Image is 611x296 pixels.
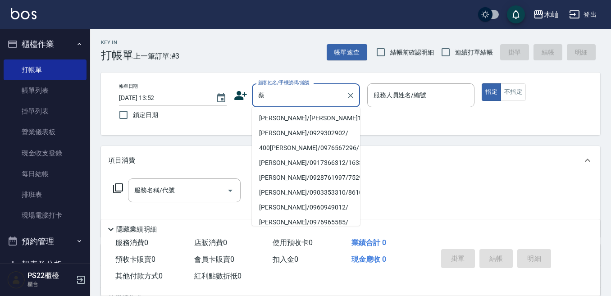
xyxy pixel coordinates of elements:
span: 結帳前確認明細 [390,48,434,57]
button: Choose date, selected date is 2025-08-12 [210,87,232,109]
span: 鎖定日期 [133,110,158,120]
span: 業績合計 0 [351,238,386,247]
button: 登出 [565,6,600,23]
a: 現金收支登錄 [4,143,87,164]
li: [PERSON_NAME]/0976965585/ [252,215,360,230]
img: Logo [11,8,36,19]
h5: PS22櫃檯 [27,271,73,280]
button: Clear [344,89,357,102]
a: 現場電腦打卡 [4,205,87,226]
button: Open [223,183,237,198]
button: 帳單速查 [327,44,367,61]
li: [PERSON_NAME]/0960949012/ [252,200,360,215]
button: 報表及分析 [4,253,87,276]
span: 扣入金 0 [273,255,298,264]
label: 帳單日期 [119,83,138,90]
button: 櫃檯作業 [4,32,87,56]
span: 預收卡販賣 0 [115,255,155,264]
button: 不指定 [501,83,526,101]
span: 其他付款方式 0 [115,272,163,280]
a: 營業儀表板 [4,122,87,142]
p: 隱藏業績明細 [116,225,157,234]
li: [PERSON_NAME]/0917366312/163381 [252,155,360,170]
h3: 打帳單 [101,49,133,62]
img: Person [7,271,25,289]
a: 掛單列表 [4,101,87,122]
span: 服務消費 0 [115,238,148,247]
div: 項目消費 [101,146,600,175]
li: [PERSON_NAME]/[PERSON_NAME]13013/13013 [252,111,360,126]
span: 會員卡販賣 0 [194,255,234,264]
p: 櫃台 [27,280,73,288]
button: 木屾 [529,5,562,24]
a: 每日結帳 [4,164,87,184]
li: [PERSON_NAME]/0903353310/8610 [252,185,360,200]
span: 店販消費 0 [194,238,227,247]
span: 連續打單結帳 [455,48,493,57]
input: YYYY/MM/DD hh:mm [119,91,207,105]
h2: Key In [101,40,133,46]
div: 木屾 [544,9,558,20]
button: 指定 [482,83,501,101]
li: [PERSON_NAME]/0928761997/7529 [252,170,360,185]
span: 現金應收 0 [351,255,386,264]
li: 400[PERSON_NAME]/0976567296/ [252,141,360,155]
li: [PERSON_NAME]/0929302902/ [252,126,360,141]
p: 項目消費 [108,156,135,165]
a: 帳單列表 [4,80,87,101]
span: 紅利點數折抵 0 [194,272,242,280]
button: save [507,5,525,23]
a: 打帳單 [4,59,87,80]
label: 顧客姓名/手機號碼/編號 [258,79,310,86]
button: 預約管理 [4,230,87,253]
a: 排班表 [4,184,87,205]
span: 上一筆訂單:#3 [133,50,180,62]
span: 使用預收卡 0 [273,238,313,247]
